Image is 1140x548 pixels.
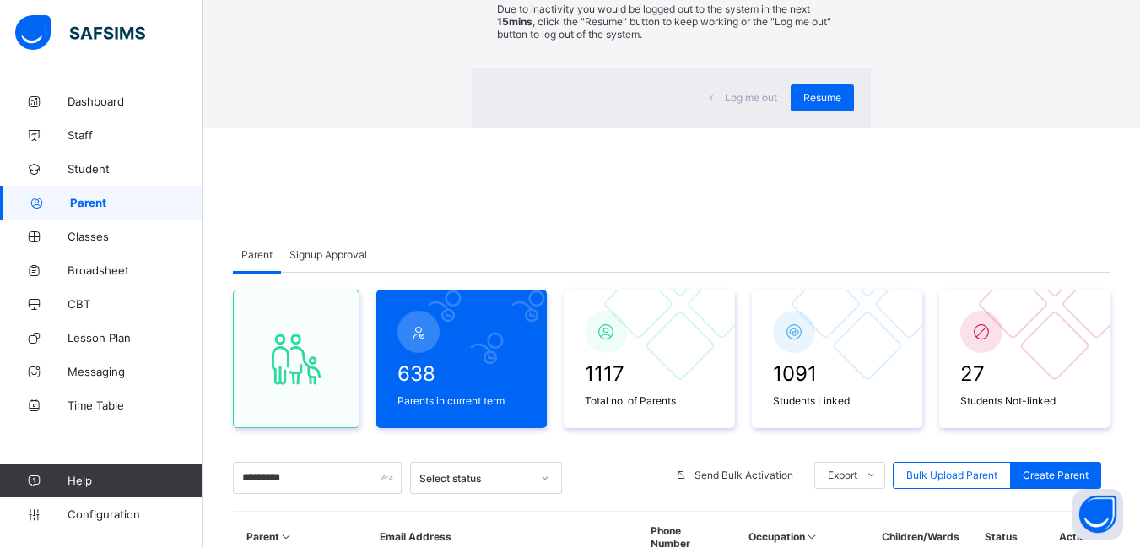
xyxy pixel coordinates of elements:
span: Dashboard [68,95,203,108]
span: CBT [68,297,203,311]
span: Students Not-linked [960,394,1089,407]
span: 27 [960,361,1089,386]
button: Open asap [1072,489,1123,540]
span: Parents in current term [397,394,526,407]
span: Students Linked [773,394,901,407]
span: 1117 [585,361,713,386]
span: 1091 [773,361,901,386]
span: Create Parent [1023,469,1089,481]
span: Parent [70,196,203,209]
strong: 15mins [497,15,532,28]
span: Total no. of Parents [585,394,713,407]
span: Configuration [68,507,202,521]
span: Staff [68,128,203,142]
span: Lesson Plan [68,331,203,345]
span: Classes [68,230,203,243]
i: Sort in Ascending Order [279,530,294,543]
span: Resume [803,91,841,104]
span: Export [828,469,857,481]
span: Time Table [68,399,203,412]
span: Help [68,474,202,487]
span: Signup Approval [289,248,367,261]
i: Sort in Ascending Order [805,530,819,543]
span: Log me out [725,91,777,104]
div: Select status [419,471,531,484]
span: Parent [241,248,273,261]
span: Student [68,162,203,176]
img: safsims [15,15,145,51]
p: Due to inactivity you would be logged out to the system in the next , click the "Resume" button t... [497,3,846,41]
span: Messaging [68,365,203,378]
span: Broadsheet [68,263,203,277]
span: Send Bulk Activation [694,469,793,481]
span: Bulk Upload Parent [906,469,997,481]
span: 638 [397,361,526,386]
